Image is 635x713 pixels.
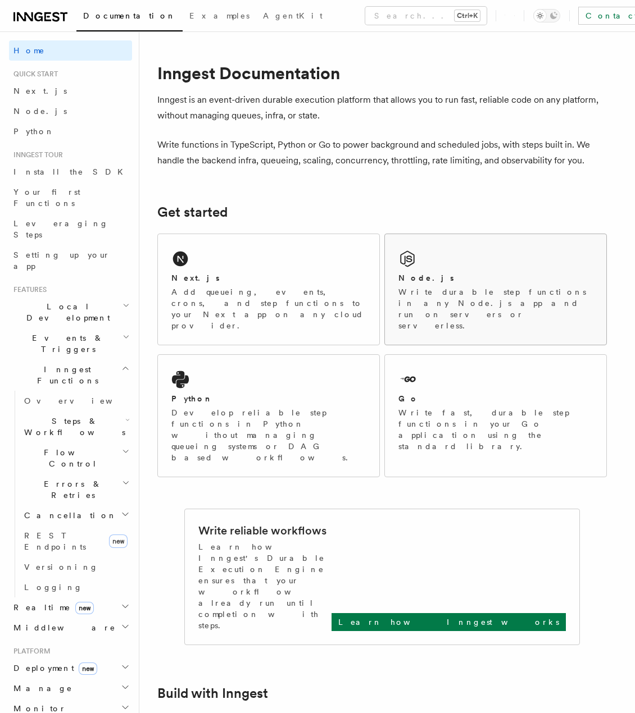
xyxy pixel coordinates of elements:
span: Overview [24,396,140,405]
button: Inngest Functions [9,359,132,391]
a: Get started [157,204,228,220]
a: Install the SDK [9,162,132,182]
span: Install the SDK [13,167,130,176]
button: Local Development [9,296,132,328]
span: Inngest Functions [9,364,121,386]
a: Learn how Inngest works [332,613,566,631]
a: Documentation [76,3,183,31]
h2: Go [398,393,419,404]
span: new [109,534,128,548]
span: Leveraging Steps [13,219,108,239]
span: Inngest tour [9,150,63,159]
a: Node.js [9,101,132,121]
h2: Write reliable workflows [198,523,326,538]
span: Local Development [9,301,123,323]
span: Examples [189,11,250,20]
span: Versioning [24,563,98,572]
button: Cancellation [20,505,132,525]
span: Errors & Retries [20,478,122,501]
a: Setting up your app [9,245,132,276]
a: AgentKit [256,3,329,30]
a: Build with Inngest [157,685,268,701]
kbd: Ctrl+K [455,10,480,21]
button: Realtimenew [9,597,132,618]
button: Deploymentnew [9,658,132,678]
a: GoWrite fast, durable step functions in your Go application using the standard library. [384,354,607,477]
span: Your first Functions [13,188,80,208]
p: Inngest is an event-driven durable execution platform that allows you to run fast, reliable code ... [157,92,607,124]
button: Toggle dark mode [533,9,560,22]
button: Manage [9,678,132,698]
button: Middleware [9,618,132,638]
span: Quick start [9,70,58,79]
a: Overview [20,391,132,411]
a: Your first Functions [9,182,132,213]
span: Cancellation [20,510,117,521]
span: Python [13,127,55,136]
span: Node.js [13,107,67,116]
span: Steps & Workflows [20,415,125,438]
span: Middleware [9,622,116,633]
span: Platform [9,647,51,656]
span: Features [9,285,47,294]
a: Leveraging Steps [9,213,132,245]
span: Events & Triggers [9,332,123,355]
p: Add queueing, events, crons, and step functions to your Next app on any cloud provider. [171,286,366,331]
p: Learn how Inngest works [338,616,559,628]
a: Python [9,121,132,141]
button: Events & Triggers [9,328,132,359]
a: Logging [20,577,132,597]
a: Versioning [20,557,132,577]
p: Write functions in TypeScript, Python or Go to power background and scheduled jobs, with steps bu... [157,137,607,168]
a: PythonDevelop reliable step functions in Python without managing queueing systems or DAG based wo... [157,354,380,477]
button: Steps & Workflows [20,411,132,442]
span: new [79,662,97,675]
a: REST Endpointsnew [20,525,132,557]
button: Flow Control [20,442,132,474]
h2: Python [171,393,213,404]
button: Errors & Retries [20,474,132,505]
a: Next.js [9,81,132,101]
span: Manage [9,683,72,694]
div: Inngest Functions [9,391,132,597]
button: Search...Ctrl+K [365,7,487,25]
span: Flow Control [20,447,122,469]
span: Logging [24,583,83,592]
a: Next.jsAdd queueing, events, crons, and step functions to your Next app on any cloud provider. [157,234,380,345]
span: new [75,602,94,614]
h2: Node.js [398,272,454,284]
h1: Inngest Documentation [157,63,607,83]
span: AgentKit [263,11,323,20]
span: Next.js [13,86,67,95]
p: Write durable step functions in any Node.js app and run on servers or serverless. [398,286,593,331]
h2: Next.js [171,272,220,284]
span: Documentation [83,11,176,20]
p: Learn how Inngest's Durable Execution Engine ensures that your workflow already run until complet... [198,541,332,631]
span: Realtime [9,602,94,613]
span: REST Endpoints [24,531,86,551]
span: Home [13,45,45,56]
p: Develop reliable step functions in Python without managing queueing systems or DAG based workflows. [171,407,366,463]
span: Deployment [9,662,97,674]
a: Node.jsWrite durable step functions in any Node.js app and run on servers or serverless. [384,234,607,345]
a: Home [9,40,132,61]
span: Setting up your app [13,250,110,271]
p: Write fast, durable step functions in your Go application using the standard library. [398,407,593,452]
a: Examples [183,3,256,30]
